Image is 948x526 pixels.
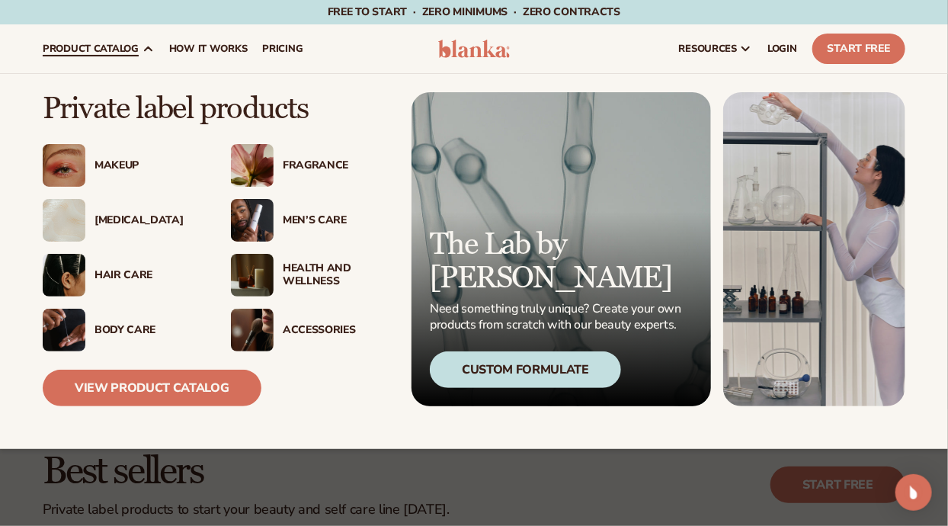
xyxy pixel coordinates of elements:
[679,43,737,55] span: resources
[169,43,248,55] span: How It Works
[231,309,389,351] a: Female with makeup brush. Accessories
[760,24,805,73] a: LOGIN
[231,254,389,297] a: Candles and incense on table. Health And Wellness
[43,199,85,242] img: Cream moisturizer swatch.
[94,159,200,172] div: Makeup
[43,144,200,187] a: Female with glitter eye makeup. Makeup
[43,370,261,406] a: View Product Catalog
[283,324,389,337] div: Accessories
[231,144,274,187] img: Pink blooming flower.
[283,262,389,288] div: Health And Wellness
[283,214,389,227] div: Men’s Care
[671,24,760,73] a: resources
[43,309,85,351] img: Male hand applying moisturizer.
[430,228,686,295] p: The Lab by [PERSON_NAME]
[430,301,686,333] p: Need something truly unique? Create your own products from scratch with our beauty experts.
[438,40,510,58] img: logo
[328,5,620,19] span: Free to start · ZERO minimums · ZERO contracts
[43,309,200,351] a: Male hand applying moisturizer. Body Care
[723,92,905,406] img: Female in lab with equipment.
[231,199,274,242] img: Male holding moisturizer bottle.
[412,92,711,406] a: Microscopic product formula. The Lab by [PERSON_NAME] Need something truly unique? Create your ow...
[43,254,85,297] img: Female hair pulled back with clips.
[255,24,310,73] a: pricing
[231,144,389,187] a: Pink blooming flower. Fragrance
[43,43,139,55] span: product catalog
[812,34,905,64] a: Start Free
[43,144,85,187] img: Female with glitter eye makeup.
[430,351,621,388] div: Custom Formulate
[767,43,797,55] span: LOGIN
[895,474,932,511] div: Open Intercom Messenger
[283,159,389,172] div: Fragrance
[162,24,255,73] a: How It Works
[94,324,200,337] div: Body Care
[94,214,200,227] div: [MEDICAL_DATA]
[231,254,274,297] img: Candles and incense on table.
[231,199,389,242] a: Male holding moisturizer bottle. Men’s Care
[43,199,200,242] a: Cream moisturizer swatch. [MEDICAL_DATA]
[231,309,274,351] img: Female with makeup brush.
[43,254,200,297] a: Female hair pulled back with clips. Hair Care
[262,43,303,55] span: pricing
[43,92,389,126] p: Private label products
[35,24,162,73] a: product catalog
[94,269,200,282] div: Hair Care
